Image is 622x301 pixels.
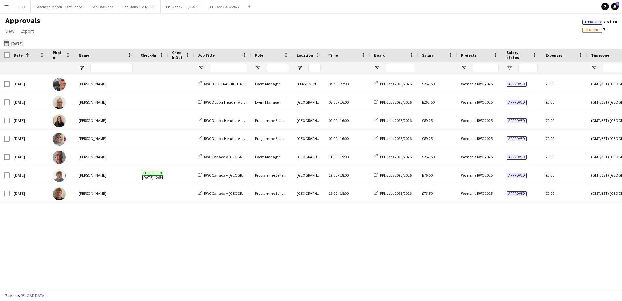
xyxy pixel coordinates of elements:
[53,114,66,127] img: Ione Smith
[380,154,412,159] span: PPL Jobs 2025/2026
[338,191,339,196] span: -
[422,191,433,196] span: £76.50
[10,184,49,202] div: [DATE]
[340,136,349,141] span: 16:00
[293,148,325,166] div: [GEOGRAPHIC_DATA], [GEOGRAPHIC_DATA]
[172,50,183,60] span: Check-Out
[380,136,412,141] span: PPL Jobs 2025/2026
[546,191,554,196] span: £0.00
[340,191,349,196] span: 18:00
[329,118,337,123] span: 09:00
[338,154,339,159] span: -
[75,111,137,129] div: [PERSON_NAME]
[461,53,477,58] span: Projects
[204,191,313,196] span: RWC Canada v [GEOGRAPHIC_DATA] - 17:30, [GEOGRAPHIC_DATA]
[10,148,49,166] div: [DATE]
[141,166,164,184] span: [DATE] 12:54
[293,111,325,129] div: [GEOGRAPHIC_DATA], [GEOGRAPHIC_DATA]
[210,64,247,72] input: Job Title Filter Input
[255,65,261,71] button: Open Filter Menu
[14,53,23,58] span: Date
[380,191,412,196] span: PPL Jobs 2025/2026
[374,191,412,196] a: PPL Jobs 2025/2026
[585,28,600,32] span: Pending
[75,93,137,111] div: [PERSON_NAME]
[308,64,321,72] input: Location Filter Input
[18,27,36,35] a: Export
[422,100,435,105] span: £262.50
[75,130,137,148] div: [PERSON_NAME]
[293,130,325,148] div: [GEOGRAPHIC_DATA], [GEOGRAPHIC_DATA]
[374,81,412,86] a: PPL Jobs 2025/2026
[53,187,66,200] img: Harrison Kirk
[422,136,433,141] span: £89.25
[329,81,337,86] span: 07:30
[473,64,499,72] input: Projects Filter Input
[546,81,554,86] span: £0.00
[141,53,156,58] span: Check-In
[507,191,527,196] span: Approved
[457,148,503,166] div: Women's RWC 2025
[457,184,503,202] div: Women's RWC 2025
[329,136,337,141] span: 09:00
[340,100,349,105] span: 16:00
[340,154,349,159] span: 19:00
[198,136,411,141] a: RWC Double Header: Aus v [PERSON_NAME] 12:00 & [PERSON_NAME] v Wal 14:45 - [GEOGRAPHIC_DATA], [GE...
[338,136,339,141] span: -
[267,64,289,72] input: Role Filter Input
[79,53,89,58] span: Name
[53,78,66,91] img: Harvey Fogg
[422,81,435,86] span: £262.50
[75,166,137,184] div: [PERSON_NAME]
[198,100,411,105] a: RWC Double Header: Aus v [PERSON_NAME] 12:00 & [PERSON_NAME] v Wal 14:45 - [GEOGRAPHIC_DATA], [GE...
[329,173,337,178] span: 12:00
[75,184,137,202] div: [PERSON_NAME]
[20,292,46,299] button: Reload data
[457,75,503,93] div: Women's RWC 2025
[591,65,597,71] button: Open Filter Menu
[5,28,14,34] span: View
[203,0,245,13] button: PPL Jobs 2026/2027
[340,118,349,123] span: 16:00
[75,75,137,93] div: [PERSON_NAME]
[461,65,467,71] button: Open Filter Menu
[204,136,411,141] span: RWC Double Header: Aus v [PERSON_NAME] 12:00 & [PERSON_NAME] v Wal 14:45 - [GEOGRAPHIC_DATA], [GE...
[251,148,293,166] div: Event Manager
[422,53,434,58] span: Salary
[546,100,554,105] span: £0.00
[204,100,411,105] span: RWC Double Header: Aus v [PERSON_NAME] 12:00 & [PERSON_NAME] v Wal 14:45 - [GEOGRAPHIC_DATA], [GE...
[338,173,339,178] span: -
[251,184,293,202] div: Programme Seller
[507,136,527,141] span: Approved
[198,53,215,58] span: Job Title
[338,100,339,105] span: -
[457,130,503,148] div: Women's RWC 2025
[507,82,527,87] span: Approved
[611,3,619,10] a: 1
[380,100,412,105] span: PPL Jobs 2025/2026
[386,64,414,72] input: Board Filter Input
[251,166,293,184] div: Programme Seller
[251,93,293,111] div: Event Manager
[204,173,313,178] span: RWC Canada v [GEOGRAPHIC_DATA] - 17:30, [GEOGRAPHIC_DATA]
[374,136,412,141] a: PPL Jobs 2025/2026
[340,173,349,178] span: 18:00
[90,64,133,72] input: Name Filter Input
[10,130,49,148] div: [DATE]
[374,65,380,71] button: Open Filter Menu
[329,100,337,105] span: 08:00
[338,81,339,86] span: -
[75,148,137,166] div: [PERSON_NAME]
[507,100,527,105] span: Approved
[340,81,349,86] span: 22:00
[329,154,337,159] span: 11:00
[546,173,554,178] span: £0.00
[422,154,435,159] span: £262.50
[3,27,17,35] a: View
[507,155,527,160] span: Approved
[616,2,619,6] span: 1
[374,118,412,123] a: PPL Jobs 2025/2026
[198,118,411,123] a: RWC Double Header: Aus v [PERSON_NAME] 12:00 & [PERSON_NAME] v Wal 14:45 - [GEOGRAPHIC_DATA], [GE...
[198,173,313,178] a: RWC Canada v [GEOGRAPHIC_DATA] - 17:30, [GEOGRAPHIC_DATA]
[507,118,527,123] span: Approved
